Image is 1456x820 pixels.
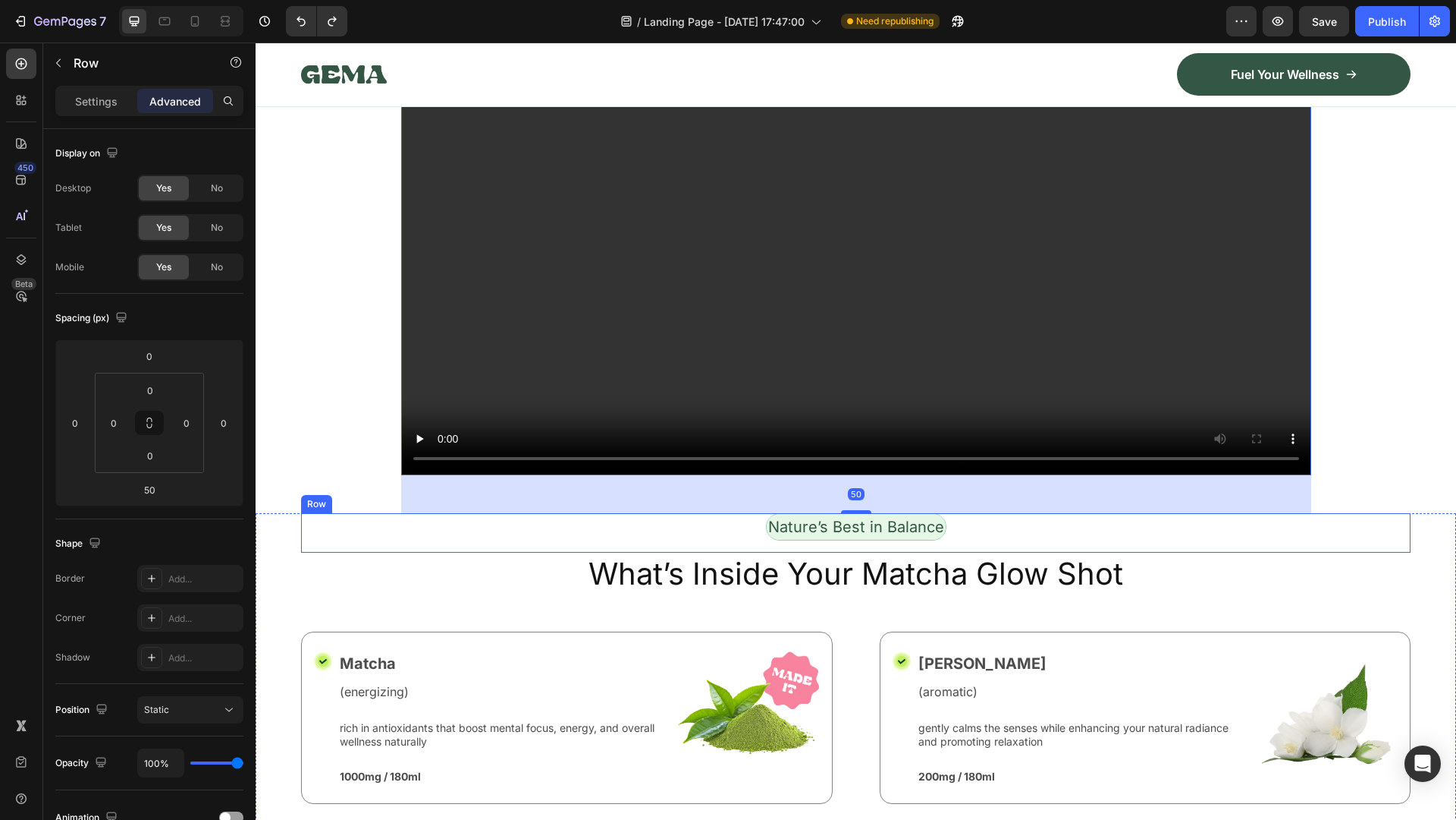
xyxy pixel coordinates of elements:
p: 7 [99,12,106,30]
span: Yes [156,221,171,235]
button: Save [1299,6,1349,36]
h2: What’s Inside Your Matcha Glow Shot [45,510,1155,553]
input: 0px [175,412,198,434]
input: Auto [138,749,184,777]
span: No [211,221,223,235]
div: Add... [168,612,240,626]
iframe: To enrich screen reader interactions, please activate Accessibility in Grammarly extension settings [256,43,1456,820]
div: Open Intercom Messenger [1404,746,1441,782]
p: Matcha [84,610,410,632]
div: Undo/Redo [286,6,347,36]
input: 0px [135,444,165,467]
span: No [211,260,223,274]
input: 0px [135,379,165,402]
input: 0 [134,345,165,367]
button: 7 [6,6,113,36]
p: (energizing) [84,642,410,658]
div: 450 [14,162,36,174]
button: Static [137,696,243,724]
div: 50 [592,446,609,458]
div: Add... [168,651,240,665]
div: Shape [55,534,104,554]
p: 200mg / 180ml [663,727,989,741]
span: Yes [156,260,171,274]
div: Publish [1368,14,1406,30]
p: Advanced [149,93,201,109]
img: gempages_458113547910513601-6216ccd1-eb88-4a70-9626-26db994c3fa7.png [418,608,564,738]
div: Shadow [55,651,90,664]
p: (aromatic) [663,642,989,658]
div: Position [55,700,111,721]
input: 0 [212,412,235,434]
div: Mobile [55,260,84,274]
div: Beta [11,278,36,290]
p: Nature’s Best in Balance [513,473,689,496]
span: No [211,181,223,195]
div: Corner [55,611,86,625]
div: Opacity [55,753,110,774]
input: 0 [64,412,86,434]
div: Tablet [55,221,82,235]
span: Static [144,704,169,715]
p: rich in antioxidants that boost mental focus, energy, and overall wellness naturally [84,679,410,706]
p: 1000mg / 180ml [84,727,410,741]
input: 0px [102,412,125,434]
div: Spacing (px) [55,308,130,329]
div: Desktop [55,181,91,195]
span: Landing Page - [DATE] 17:47:00 [644,14,805,30]
img: gempages_458113547910513601-123940dd-de8f-4f10-b9bb-24b0a56dd4c4.png [996,608,1142,738]
span: / [637,14,641,30]
p: gently calms the senses while enhancing your natural radiance and promoting relaxation [663,679,989,706]
div: Border [55,572,85,585]
input: 50 [134,478,165,501]
div: Row [49,455,74,468]
span: Need republishing [856,14,934,28]
button: Publish [1355,6,1419,36]
div: Add... [168,572,240,586]
div: Display on [55,143,121,164]
span: Save [1312,15,1337,28]
span: Yes [156,181,171,195]
p: [PERSON_NAME] [663,610,989,632]
p: Settings [75,93,118,109]
p: Row [74,54,202,72]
